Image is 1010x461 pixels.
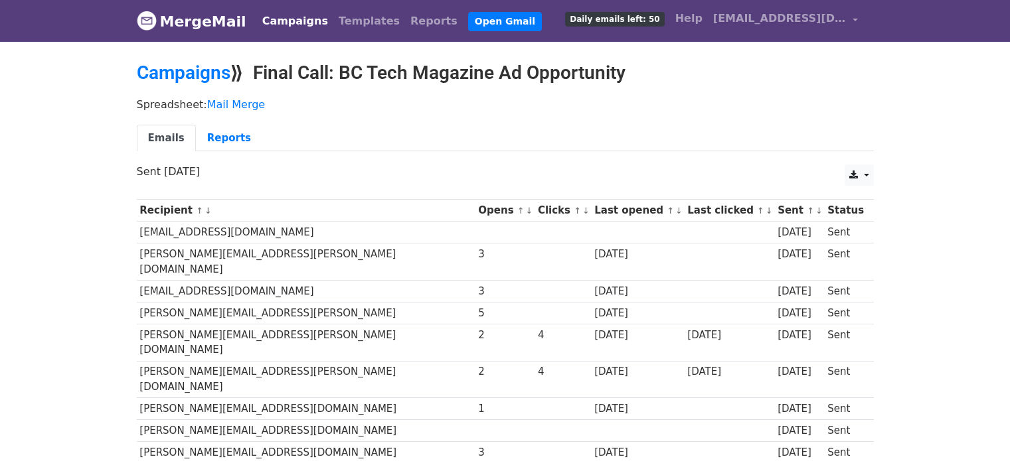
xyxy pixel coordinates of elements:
div: [DATE] [778,401,821,417]
div: [DATE] [778,328,821,343]
td: [PERSON_NAME][EMAIL_ADDRESS][PERSON_NAME][DOMAIN_NAME] [137,361,475,398]
a: ↑ [196,206,203,216]
th: Last opened [591,200,684,222]
div: 4 [538,328,588,343]
a: [EMAIL_ADDRESS][DOMAIN_NAME] [708,5,863,36]
a: Campaigns [257,8,333,34]
h2: ⟫ Final Call: BC Tech Magazine Ad Opportunity [137,62,874,84]
a: Help [670,5,708,32]
div: [DATE] [594,401,681,417]
div: [DATE] [594,306,681,321]
td: Sent [824,302,867,324]
td: [EMAIL_ADDRESS][DOMAIN_NAME] [137,280,475,302]
td: Sent [824,243,867,281]
div: [DATE] [594,364,681,379]
a: Daily emails left: 50 [560,5,669,32]
th: Clicks [535,200,591,222]
a: ↓ [815,206,823,216]
a: Mail Merge [207,98,266,111]
div: [DATE] [594,284,681,299]
div: 2 [478,328,531,343]
div: [DATE] [778,423,821,438]
td: Sent [824,280,867,302]
div: [DATE] [687,328,771,343]
a: Reports [405,8,463,34]
div: 3 [478,445,531,460]
a: Reports [196,125,262,152]
a: ↓ [526,206,533,216]
a: ↑ [517,206,525,216]
div: 5 [478,306,531,321]
a: Open Gmail [468,12,542,31]
a: ↑ [574,206,581,216]
p: Spreadsheet: [137,98,874,111]
a: ↑ [807,206,814,216]
span: [EMAIL_ADDRESS][DOMAIN_NAME] [713,11,846,27]
td: Sent [824,361,867,398]
a: Emails [137,125,196,152]
td: [PERSON_NAME][EMAIL_ADDRESS][DOMAIN_NAME] [137,398,475,420]
td: Sent [824,420,867,442]
td: [EMAIL_ADDRESS][DOMAIN_NAME] [137,222,475,243]
span: Daily emails left: 50 [565,12,664,27]
div: [DATE] [594,247,681,262]
a: ↑ [757,206,764,216]
td: [PERSON_NAME][EMAIL_ADDRESS][PERSON_NAME][DOMAIN_NAME] [137,243,475,281]
div: [DATE] [594,445,681,460]
div: [DATE] [594,328,681,343]
div: 1 [478,401,531,417]
td: Sent [824,324,867,362]
td: [PERSON_NAME][EMAIL_ADDRESS][DOMAIN_NAME] [137,420,475,442]
td: Sent [824,222,867,243]
div: 4 [538,364,588,379]
a: MergeMail [137,7,246,35]
div: [DATE] [778,445,821,460]
div: 2 [478,364,531,379]
div: [DATE] [778,364,821,379]
a: ↓ [675,206,683,216]
div: [DATE] [778,247,821,262]
div: [DATE] [778,284,821,299]
a: ↓ [582,206,590,216]
div: [DATE] [687,364,771,379]
th: Last clicked [685,200,775,222]
div: [DATE] [778,225,821,240]
a: ↓ [205,206,212,216]
img: MergeMail logo [137,11,157,31]
p: Sent [DATE] [137,165,874,178]
a: Templates [333,8,405,34]
a: ↓ [766,206,773,216]
th: Recipient [137,200,475,222]
div: 3 [478,247,531,262]
a: ↑ [667,206,674,216]
a: Campaigns [137,62,230,84]
th: Opens [475,200,535,222]
th: Status [824,200,867,222]
td: Sent [824,398,867,420]
td: [PERSON_NAME][EMAIL_ADDRESS][PERSON_NAME][DOMAIN_NAME] [137,324,475,362]
td: [PERSON_NAME][EMAIL_ADDRESS][PERSON_NAME] [137,302,475,324]
th: Sent [774,200,824,222]
div: 3 [478,284,531,299]
div: [DATE] [778,306,821,321]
